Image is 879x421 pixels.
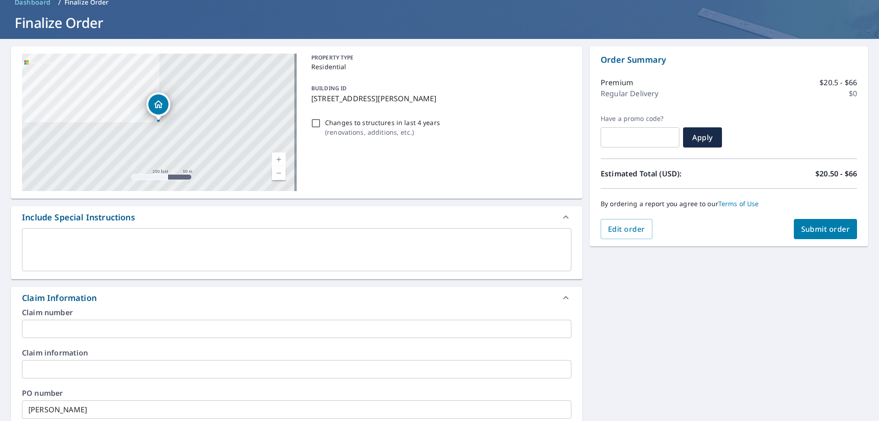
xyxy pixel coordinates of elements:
[683,127,722,148] button: Apply
[794,219,857,239] button: Submit order
[325,127,440,137] p: ( renovations, additions, etc. )
[601,115,679,123] label: Have a promo code?
[311,93,568,104] p: [STREET_ADDRESS][PERSON_NAME]
[849,88,857,99] p: $0
[690,132,715,142] span: Apply
[311,84,347,92] p: BUILDING ID
[801,224,850,234] span: Submit order
[11,13,868,32] h1: Finalize Order
[22,292,97,304] div: Claim Information
[608,224,645,234] span: Edit order
[325,118,440,127] p: Changes to structures in last 4 years
[22,389,571,397] label: PO number
[11,206,582,228] div: Include Special Instructions
[11,287,582,309] div: Claim Information
[718,199,759,208] a: Terms of Use
[601,200,857,208] p: By ordering a report you agree to our
[815,168,857,179] p: $20.50 - $66
[22,349,571,356] label: Claim information
[272,153,286,166] a: Current Level 17, Zoom In
[272,166,286,180] a: Current Level 17, Zoom Out
[601,77,633,88] p: Premium
[311,54,568,62] p: PROPERTY TYPE
[601,219,652,239] button: Edit order
[22,309,571,316] label: Claim number
[601,88,658,99] p: Regular Delivery
[22,211,135,224] div: Include Special Instructions
[146,93,170,121] div: Dropped pin, building 1, Residential property, 121 Hooker Rd Wanchese, NC 27981
[311,62,568,71] p: Residential
[819,77,857,88] p: $20.5 - $66
[601,168,729,179] p: Estimated Total (USD):
[601,54,857,66] p: Order Summary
